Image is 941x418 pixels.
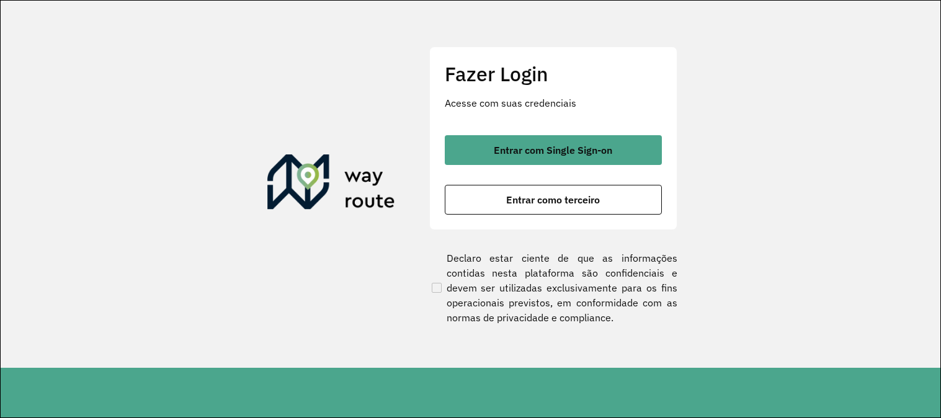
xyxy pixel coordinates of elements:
p: Acesse com suas credenciais [445,96,662,110]
h2: Fazer Login [445,62,662,86]
label: Declaro estar ciente de que as informações contidas nesta plataforma são confidenciais e devem se... [429,251,677,325]
img: Roteirizador AmbevTech [267,154,395,214]
span: Entrar com Single Sign-on [494,145,612,155]
span: Entrar como terceiro [506,195,600,205]
button: button [445,135,662,165]
button: button [445,185,662,215]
